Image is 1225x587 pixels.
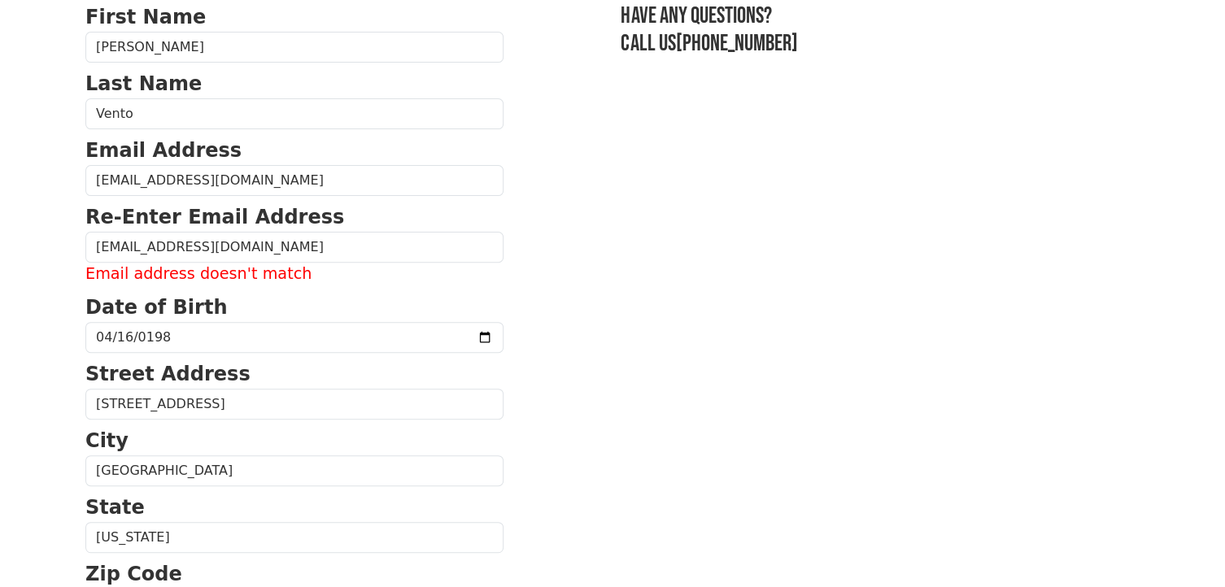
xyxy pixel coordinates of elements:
strong: Re-Enter Email Address [85,206,344,228]
input: Street Address [85,389,504,420]
strong: City [85,429,129,452]
strong: Email Address [85,139,242,162]
strong: State [85,496,145,519]
a: [PHONE_NUMBER] [675,30,797,57]
input: Email Address [85,165,504,196]
h3: Call us [621,30,1140,58]
label: Email address doesn't match [85,263,504,286]
input: Last Name [85,98,504,129]
strong: Zip Code [85,563,182,585]
input: City [85,455,504,486]
h3: Have any questions? [621,2,1140,30]
strong: First Name [85,6,206,28]
input: Re-Enter Email Address [85,232,504,263]
input: First Name [85,32,504,63]
strong: Last Name [85,72,202,95]
strong: Date of Birth [85,296,227,319]
strong: Street Address [85,363,251,385]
